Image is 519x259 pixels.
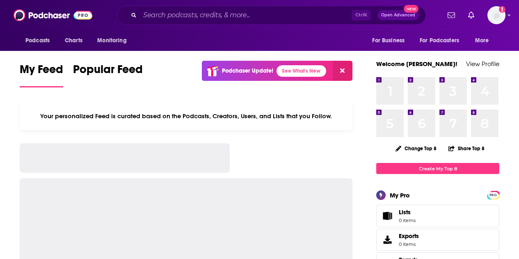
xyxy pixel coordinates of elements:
[222,67,273,74] p: Podchaser Update!
[366,33,415,48] button: open menu
[420,35,459,46] span: For Podcasters
[488,192,498,198] a: PRO
[390,191,410,199] div: My Pro
[376,229,499,251] a: Exports
[73,62,143,81] span: Popular Feed
[475,35,489,46] span: More
[377,10,419,20] button: Open AdvancedNew
[20,102,352,130] div: Your personalized Feed is curated based on the Podcasts, Creators, Users, and Lists that you Follow.
[20,33,60,48] button: open menu
[117,6,426,25] div: Search podcasts, credits, & more...
[487,6,505,24] span: Logged in as emilyjherman
[97,35,126,46] span: Monitoring
[376,205,499,227] a: Lists
[487,6,505,24] button: Show profile menu
[488,192,498,198] span: PRO
[399,232,419,240] span: Exports
[376,163,499,174] a: Create My Top 8
[448,140,485,156] button: Share Top 8
[20,62,63,87] a: My Feed
[399,209,411,216] span: Lists
[487,6,505,24] img: User Profile
[469,33,499,48] button: open menu
[399,209,416,216] span: Lists
[73,62,143,87] a: Popular Feed
[20,62,63,81] span: My Feed
[465,8,478,22] a: Show notifications dropdown
[379,210,396,222] span: Lists
[381,13,415,17] span: Open Advanced
[376,60,457,68] a: Welcome [PERSON_NAME]!
[499,6,505,13] svg: Add a profile image
[466,60,499,68] a: View Profile
[140,9,352,22] input: Search podcasts, credits, & more...
[25,35,50,46] span: Podcasts
[372,35,405,46] span: For Business
[352,10,371,21] span: Ctrl K
[399,241,419,247] span: 0 items
[414,33,471,48] button: open menu
[65,35,82,46] span: Charts
[404,5,418,13] span: New
[14,7,92,23] img: Podchaser - Follow, Share and Rate Podcasts
[59,33,87,48] a: Charts
[91,33,137,48] button: open menu
[391,143,441,154] button: Change Top 8
[444,8,458,22] a: Show notifications dropdown
[399,218,416,223] span: 0 items
[277,65,326,77] a: See What's New
[379,234,396,245] span: Exports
